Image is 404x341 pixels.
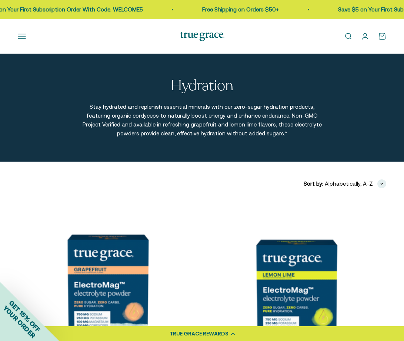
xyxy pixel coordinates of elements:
div: TRUE GRACE REWARDS [170,330,228,338]
span: GET 15% OFF [7,299,42,333]
span: Alphabetically, A-Z [325,179,373,188]
span: YOUR ORDER [1,304,37,340]
a: Free Shipping on Orders $50+ [193,6,269,13]
button: Alphabetically, A-Z [325,179,386,188]
span: Sort by: [304,179,323,188]
p: Hydration [171,77,233,94]
p: Stay hydrated and replenish essential minerals with our zero-sugar hydration products, featuring ... [82,102,323,138]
